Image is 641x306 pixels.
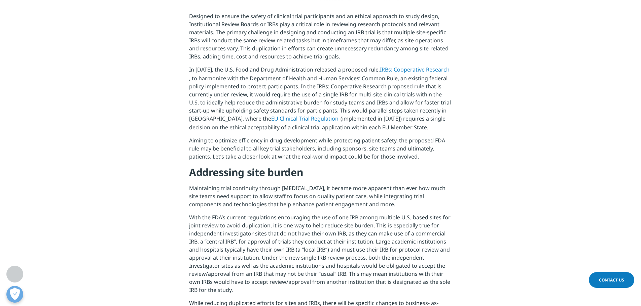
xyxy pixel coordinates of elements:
button: Open Preferences [6,286,23,303]
p: In [DATE], the U.S. Food and Drug Administration released a proposed rule, , to harmonize with th... [189,65,452,136]
p: Aiming to optimize efficiency in drug development while protecting patient safety, the proposed F... [189,136,452,166]
h4: Addressing site burden [189,166,452,184]
p: Maintaining trial continuity through [MEDICAL_DATA], it became more apparent than ever how much s... [189,184,452,213]
span: Contact Us [599,277,624,283]
a: EU Clinical Trial Regulation [271,115,341,122]
p: Designed to ensure the safety of clinical trial participants and an ethical approach to study des... [189,12,452,65]
a: Contact Us [589,272,634,288]
a: IRBs: Cooperative Research [380,66,452,73]
p: With the FDA’s current regulations encouraging the use of one IRB among multiple U.S.-based sites... [189,213,452,299]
